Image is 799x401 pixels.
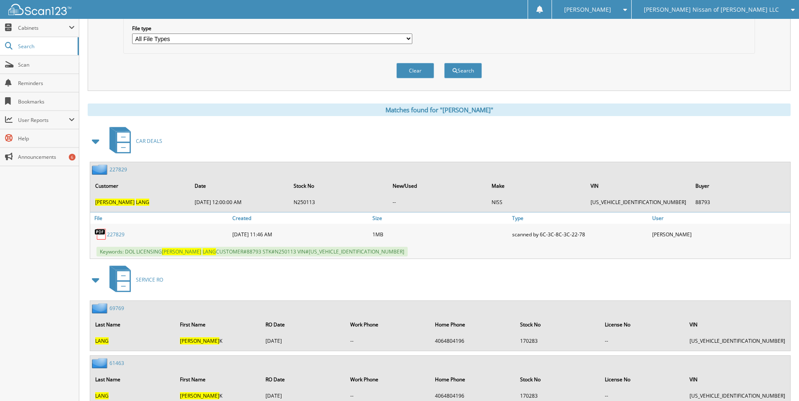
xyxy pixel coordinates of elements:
[94,228,107,241] img: PDF.png
[109,166,127,173] a: 227829
[95,392,109,399] span: LANG
[431,316,515,333] th: Home Phone
[95,337,109,344] span: LANG
[180,392,219,399] span: [PERSON_NAME]
[104,263,163,296] a: SERVICE RO
[92,164,109,175] img: folder2.png
[190,177,289,194] th: Date
[18,24,69,31] span: Cabinets
[685,371,789,388] th: VIN
[136,276,163,283] span: SERVICE RO
[346,316,430,333] th: Work Phone
[650,212,790,224] a: User
[203,248,216,255] span: LANG
[90,212,230,224] a: File
[190,195,289,209] td: [DATE] 12:00:00 AM
[107,231,125,238] a: 227829
[95,199,135,206] span: [PERSON_NAME]
[564,7,611,12] span: [PERSON_NAME]
[136,199,149,206] span: LANG
[88,103,791,116] div: Matches found for "[PERSON_NAME]"
[176,334,261,348] td: K
[370,226,510,243] div: 1MB
[104,124,162,158] a: CAR DEALS
[91,371,175,388] th: Last Name
[691,195,789,209] td: 88793
[388,177,487,194] th: New/Used
[18,135,75,142] span: Help
[289,195,388,209] td: N250113
[346,334,430,348] td: --
[685,316,789,333] th: VIN
[92,358,109,368] img: folder2.png
[685,334,789,348] td: [US_VEHICLE_IDENTIFICATION_NUMBER]
[691,177,789,194] th: Buyer
[487,177,586,194] th: Make
[601,371,684,388] th: License No
[650,226,790,243] div: [PERSON_NAME]
[510,212,650,224] a: Type
[289,177,388,194] th: Stock No
[388,195,487,209] td: --
[180,337,219,344] span: [PERSON_NAME]
[109,305,124,312] a: 69769
[516,316,600,333] th: Stock No
[601,334,684,348] td: --
[261,371,345,388] th: RO Date
[510,226,650,243] div: scanned by 6C-3C-8C-3C-22-78
[586,177,690,194] th: VIN
[136,137,162,145] span: CAR DEALS
[18,43,73,50] span: Search
[261,334,345,348] td: [DATE]
[487,195,586,209] td: NISS
[18,61,75,68] span: Scan
[431,371,515,388] th: Home Phone
[69,154,75,160] div: 6
[601,316,684,333] th: License No
[109,360,124,367] a: 61463
[91,177,190,194] th: Customer
[230,226,370,243] div: [DATE] 11:46 AM
[370,212,510,224] a: Size
[230,212,370,224] a: Created
[92,303,109,313] img: folder2.png
[444,63,482,78] button: Search
[176,316,261,333] th: First Name
[431,334,515,348] td: 4064804196
[396,63,434,78] button: Clear
[18,98,75,105] span: Bookmarks
[18,116,69,124] span: User Reports
[18,153,75,160] span: Announcements
[261,316,345,333] th: RO Date
[91,316,175,333] th: Last Name
[176,371,261,388] th: First Name
[516,334,600,348] td: 170283
[516,371,600,388] th: Stock No
[8,4,71,15] img: scan123-logo-white.svg
[644,7,779,12] span: [PERSON_NAME] Nissan of [PERSON_NAME] LLC
[586,195,690,209] td: [US_VEHICLE_IDENTIFICATION_NUMBER]
[162,248,201,255] span: [PERSON_NAME]
[18,80,75,87] span: Reminders
[346,371,430,388] th: Work Phone
[96,247,408,256] span: Keywords: DOL LICENSING CUSTOMER#88793 STK#N250113 VIN#[US_VEHICLE_IDENTIFICATION_NUMBER]
[132,25,412,32] label: File type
